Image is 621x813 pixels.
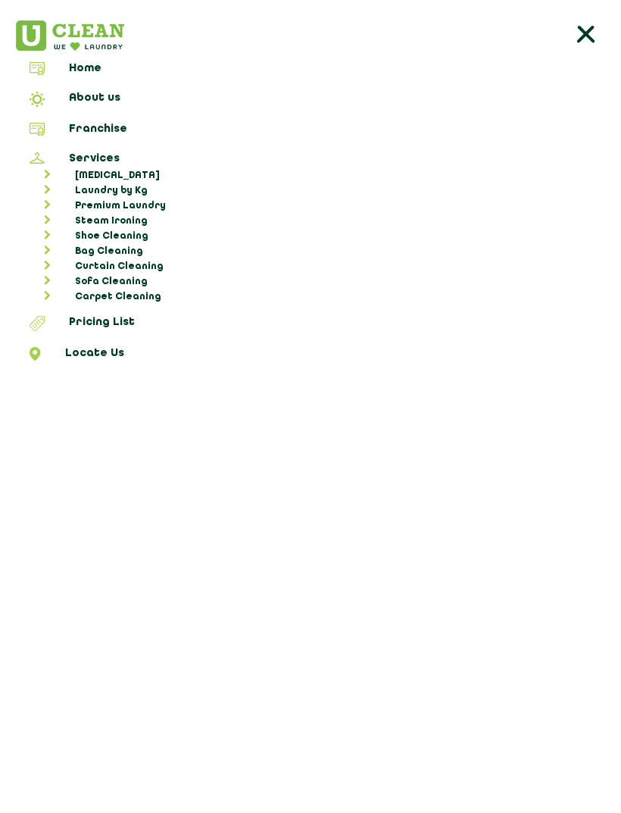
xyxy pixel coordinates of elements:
a: Curtain Cleaning [20,259,616,274]
a: Laundry by Kg [20,183,616,199]
a: Pricing List [5,316,616,336]
a: Premium Laundry [20,199,616,214]
a: Steam Ironing [20,214,616,229]
a: About us [5,92,616,111]
a: Bag Cleaning [20,244,616,259]
a: Home [5,62,616,80]
a: Sofa Cleaning [20,274,616,289]
a: Services [5,152,616,168]
a: Shoe Cleaning [20,229,616,244]
img: UClean Laundry and Dry Cleaning [5,20,124,51]
a: Franchise [5,123,616,141]
a: Carpet Cleaning [20,289,616,305]
a: [MEDICAL_DATA] [20,168,616,183]
a: Locate Us [5,347,616,365]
